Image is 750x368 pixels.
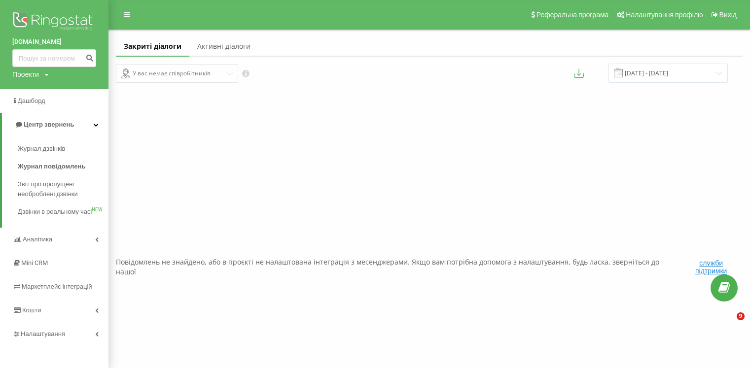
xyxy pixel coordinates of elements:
[189,37,258,57] a: Активні діалоги
[626,11,703,19] span: Налаштування профілю
[12,37,96,47] a: [DOMAIN_NAME]
[23,235,52,243] span: Аналiтика
[536,11,609,19] span: Реферальна програма
[21,330,65,337] span: Налаштування
[12,69,39,79] div: Проекти
[679,259,743,275] button: служби підтримки
[12,10,96,34] img: Ringostat logo
[18,140,108,158] a: Журнал дзвінків
[116,37,189,57] a: Закриті діалоги
[18,203,108,221] a: Дзвінки в реальному часіNEW
[24,121,74,128] span: Центр звернень
[18,179,104,199] span: Звіт про пропущені необроблені дзвінки
[22,283,92,290] span: Маркетплейс інтеграцій
[18,162,85,171] span: Журнал повідомлень
[719,11,737,19] span: Вихід
[2,113,108,136] a: Центр звернень
[22,306,41,314] span: Кошти
[18,158,108,175] a: Журнал повідомлень
[18,207,92,217] span: Дзвінки в реальному часі
[18,97,45,104] span: Дашборд
[21,259,48,267] span: Mini CRM
[12,49,96,67] input: Пошук за номером
[574,68,584,78] button: Експортувати повідомлення
[18,144,65,154] span: Журнал дзвінків
[716,312,740,336] iframe: Intercom live chat
[737,312,745,320] span: 9
[18,175,108,203] a: Звіт про пропущені необроблені дзвінки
